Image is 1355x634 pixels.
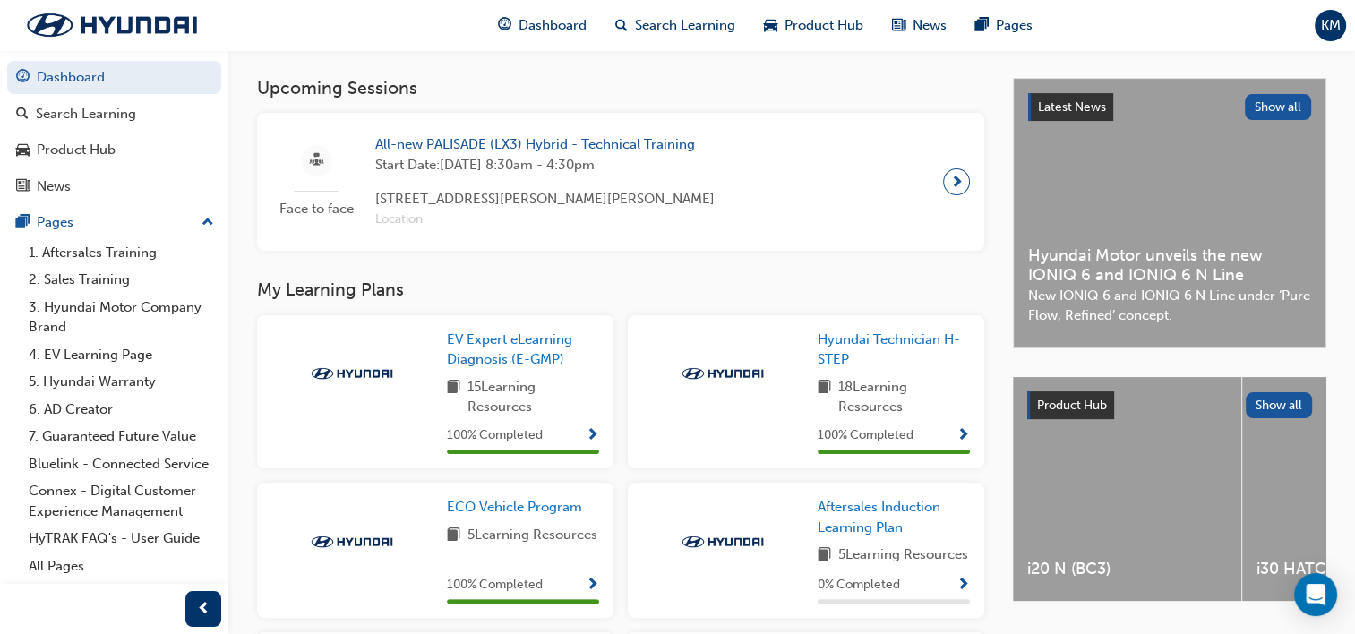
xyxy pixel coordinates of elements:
[1246,392,1313,418] button: Show all
[956,424,970,447] button: Show Progress
[16,107,29,123] span: search-icon
[1028,245,1311,286] span: Hyundai Motor unveils the new IONIQ 6 and IONIQ 6 N Line
[975,14,989,37] span: pages-icon
[961,7,1047,44] a: pages-iconPages
[498,14,511,37] span: guage-icon
[1027,391,1312,420] a: Product HubShow all
[956,578,970,594] span: Show Progress
[16,179,30,195] span: news-icon
[818,377,831,417] span: book-icon
[818,331,960,368] span: Hyundai Technician H-STEP
[21,266,221,294] a: 2. Sales Training
[447,575,543,595] span: 100 % Completed
[1013,377,1241,601] a: i20 N (BC3)
[601,7,750,44] a: search-iconSearch Learning
[750,7,878,44] a: car-iconProduct Hub
[7,133,221,167] a: Product Hub
[1028,286,1311,326] span: New IONIQ 6 and IONIQ 6 N Line under ‘Pure Flow, Refined’ concept.
[303,364,401,382] img: Trak
[838,377,970,417] span: 18 Learning Resources
[447,525,460,547] span: book-icon
[16,70,30,86] span: guage-icon
[257,78,984,99] h3: Upcoming Sessions
[635,15,735,36] span: Search Learning
[764,14,777,37] span: car-icon
[447,377,460,417] span: book-icon
[818,330,970,370] a: Hyundai Technician H-STEP
[892,14,905,37] span: news-icon
[586,424,599,447] button: Show Progress
[310,150,323,172] span: sessionType_FACE_TO_FACE-icon
[818,425,913,446] span: 100 % Completed
[1294,573,1337,616] div: Open Intercom Messenger
[447,425,543,446] span: 100 % Completed
[21,396,221,424] a: 6. AD Creator
[818,499,940,535] span: Aftersales Induction Learning Plan
[21,294,221,341] a: 3. Hyundai Motor Company Brand
[21,450,221,478] a: Bluelink - Connected Service
[9,6,215,44] img: Trak
[484,7,601,44] a: guage-iconDashboard
[21,239,221,267] a: 1. Aftersales Training
[447,499,582,515] span: ECO Vehicle Program
[1038,99,1106,115] span: Latest News
[673,364,772,382] img: Trak
[818,497,970,537] a: Aftersales Induction Learning Plan
[996,15,1033,36] span: Pages
[586,428,599,444] span: Show Progress
[375,210,715,230] span: Location
[1245,94,1312,120] button: Show all
[197,598,210,621] span: prev-icon
[303,533,401,551] img: Trak
[1013,78,1326,348] a: Latest NewsShow allHyundai Motor unveils the new IONIQ 6 and IONIQ 6 N LineNew IONIQ 6 and IONIQ ...
[818,575,900,595] span: 0 % Completed
[447,331,572,368] span: EV Expert eLearning Diagnosis (E-GMP)
[673,533,772,551] img: Trak
[271,127,970,236] a: Face to faceAll-new PALISADE (LX3) Hybrid - Technical TrainingStart Date:[DATE] 8:30am - 4:30pm[S...
[21,423,221,450] a: 7. Guaranteed Future Value
[7,170,221,203] a: News
[7,206,221,239] button: Pages
[1027,559,1227,579] span: i20 N (BC3)
[37,176,71,197] div: News
[1037,398,1107,413] span: Product Hub
[7,57,221,206] button: DashboardSearch LearningProduct HubNews
[202,211,214,235] span: up-icon
[586,574,599,596] button: Show Progress
[447,497,589,518] a: ECO Vehicle Program
[21,368,221,396] a: 5. Hyundai Warranty
[956,574,970,596] button: Show Progress
[1321,15,1341,36] span: KM
[519,15,587,36] span: Dashboard
[467,525,597,547] span: 5 Learning Resources
[375,134,715,155] span: All-new PALISADE (LX3) Hybrid - Technical Training
[878,7,961,44] a: news-iconNews
[16,215,30,231] span: pages-icon
[913,15,947,36] span: News
[586,578,599,594] span: Show Progress
[1028,93,1311,122] a: Latest NewsShow all
[7,98,221,131] a: Search Learning
[257,279,984,300] h3: My Learning Plans
[21,553,221,580] a: All Pages
[21,525,221,553] a: HyTRAK FAQ's - User Guide
[1315,10,1346,41] button: KM
[37,212,73,233] div: Pages
[375,189,715,210] span: [STREET_ADDRESS][PERSON_NAME][PERSON_NAME]
[785,15,863,36] span: Product Hub
[271,199,361,219] span: Face to face
[21,477,221,525] a: Connex - Digital Customer Experience Management
[375,155,715,176] span: Start Date: [DATE] 8:30am - 4:30pm
[447,330,599,370] a: EV Expert eLearning Diagnosis (E-GMP)
[950,169,964,194] span: next-icon
[956,428,970,444] span: Show Progress
[36,104,136,124] div: Search Learning
[16,142,30,158] span: car-icon
[21,341,221,369] a: 4. EV Learning Page
[37,140,116,160] div: Product Hub
[838,544,968,567] span: 5 Learning Resources
[7,61,221,94] a: Dashboard
[467,377,599,417] span: 15 Learning Resources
